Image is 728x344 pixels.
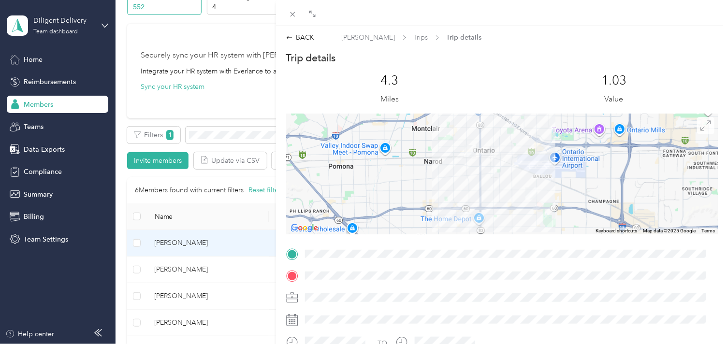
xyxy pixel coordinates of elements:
button: Keyboard shortcuts [596,228,637,234]
span: Trip details [447,32,482,43]
p: 1.03 [601,73,626,88]
a: Open this area in Google Maps (opens a new window) [289,222,320,234]
p: Trip details [286,51,336,65]
span: Map data ©2025 Google [643,228,696,233]
p: 4.3 [381,73,399,88]
iframe: Everlance-gr Chat Button Frame [674,290,728,344]
p: Miles [380,93,399,105]
img: Google [289,222,320,234]
span: Trips [414,32,428,43]
div: BACK [286,32,315,43]
span: [PERSON_NAME] [342,32,395,43]
p: Value [605,93,624,105]
a: Terms (opens in new tab) [701,228,715,233]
